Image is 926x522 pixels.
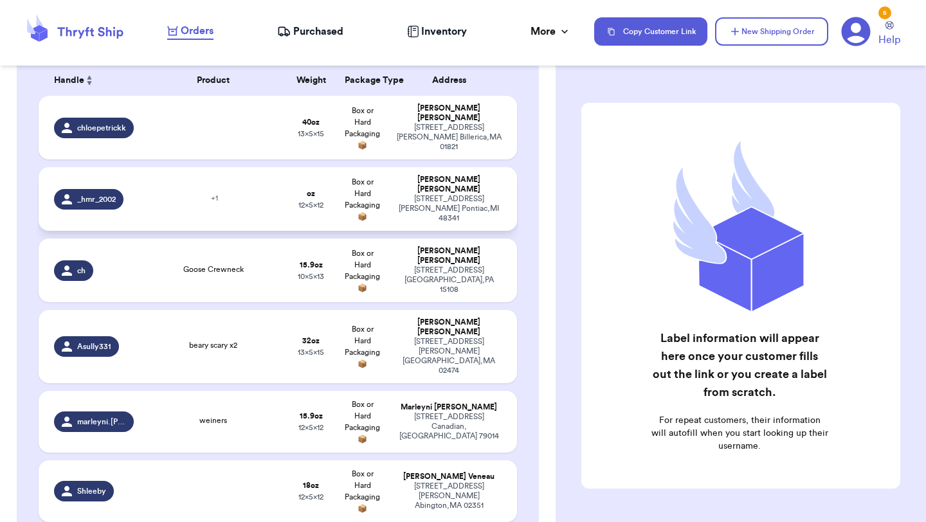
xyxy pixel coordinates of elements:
span: Shleeby [77,486,106,496]
a: Inventory [407,24,467,39]
span: chloepetrickk [77,123,126,133]
span: 12 x 5 x 12 [298,493,323,501]
div: [STREET_ADDRESS][PERSON_NAME] Billerica , MA 01821 [396,123,502,152]
div: [STREET_ADDRESS][PERSON_NAME] Abington , MA 02351 [396,482,502,510]
th: Weight [286,65,337,96]
th: Package Type [337,65,388,96]
div: [PERSON_NAME] [PERSON_NAME] [396,175,502,194]
div: [PERSON_NAME] Veneau [396,472,502,482]
div: [PERSON_NAME] [PERSON_NAME] [396,104,502,123]
h2: Label information will appear here once your customer fills out the link or you create a label fr... [651,329,828,401]
strong: oz [307,190,315,197]
a: Purchased [277,24,343,39]
span: beary scary x2 [189,341,237,349]
span: Box or Hard Packaging 📦 [345,249,380,292]
th: Product [141,65,286,96]
span: 10 x 5 x 13 [298,273,324,280]
div: Marleyni [PERSON_NAME] [396,402,502,412]
strong: 40 oz [302,118,320,126]
span: Box or Hard Packaging 📦 [345,470,380,512]
span: _hmr_2002 [77,194,116,204]
span: weiners [199,417,227,424]
strong: 32 oz [302,337,320,345]
span: ch [77,265,86,276]
p: For repeat customers, their information will autofill when you start looking up their username. [651,414,828,453]
button: New Shipping Order [715,17,828,46]
span: 13 x 5 x 15 [298,130,324,138]
div: [STREET_ADDRESS][PERSON_NAME] [GEOGRAPHIC_DATA] , MA 02474 [396,337,502,375]
span: 13 x 5 x 15 [298,348,324,356]
span: 12 x 5 x 12 [298,201,323,209]
span: Handle [54,74,84,87]
a: 5 [841,17,871,46]
strong: 18 oz [303,482,319,489]
span: Help [878,32,900,48]
span: Inventory [421,24,467,39]
span: Asully331 [77,341,111,352]
span: + 1 [211,194,218,202]
div: [STREET_ADDRESS][PERSON_NAME] Pontiac , MI 48341 [396,194,502,223]
span: Goose Crewneck [183,265,244,273]
div: 5 [878,6,891,19]
div: More [531,24,571,39]
button: Sort ascending [84,73,95,88]
a: Help [878,21,900,48]
div: [PERSON_NAME] [PERSON_NAME] [396,246,502,265]
span: Box or Hard Packaging 📦 [345,325,380,368]
strong: 15.9 oz [300,261,323,269]
span: Box or Hard Packaging 📦 [345,107,380,149]
strong: 15.9 oz [300,412,323,420]
span: Purchased [293,24,343,39]
th: Address [388,65,517,96]
div: [PERSON_NAME] [PERSON_NAME] [396,318,502,337]
button: Copy Customer Link [594,17,707,46]
span: Orders [181,23,213,39]
div: [STREET_ADDRESS] Canadian , [GEOGRAPHIC_DATA] 79014 [396,412,502,441]
span: Box or Hard Packaging 📦 [345,401,380,443]
a: Orders [167,23,213,40]
span: Box or Hard Packaging 📦 [345,178,380,221]
span: marleyni.[PERSON_NAME] [77,417,126,427]
div: [STREET_ADDRESS] [GEOGRAPHIC_DATA] , PA 15108 [396,265,502,294]
span: 12 x 5 x 12 [298,424,323,431]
